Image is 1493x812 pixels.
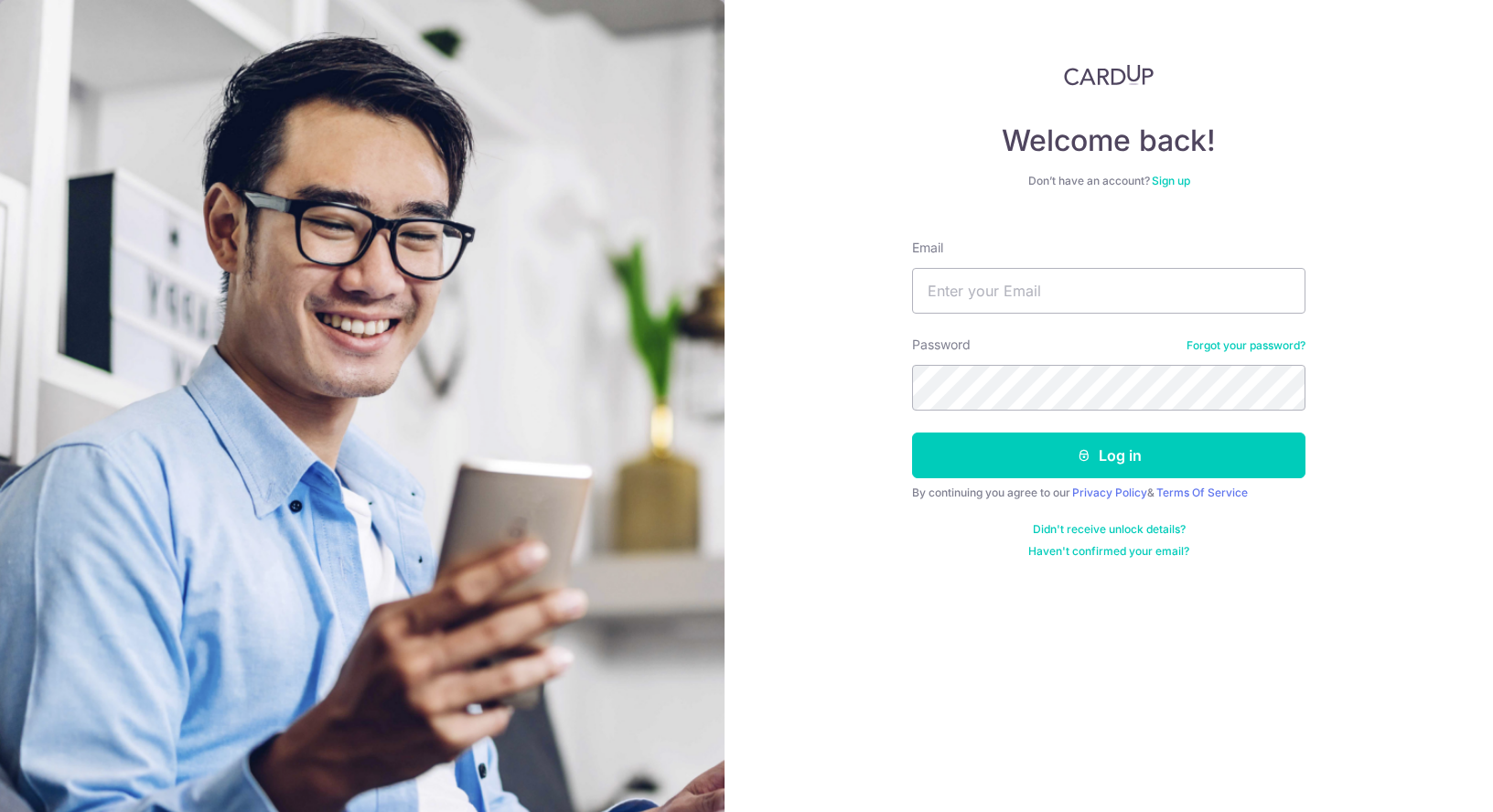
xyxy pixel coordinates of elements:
a: Haven't confirmed your email? [1028,544,1189,559]
a: Forgot your password? [1187,338,1305,353]
label: Email [912,239,943,257]
a: Sign up [1152,174,1190,187]
div: Don’t have an account? [912,174,1305,188]
h4: Welcome back! [912,123,1305,159]
label: Password [912,336,971,354]
div: By continuing you agree to our & [912,486,1305,500]
a: Didn't receive unlock details? [1033,522,1186,537]
input: Enter your Email [912,268,1305,314]
img: CardUp Logo [1064,64,1154,86]
a: Privacy Policy [1072,486,1147,499]
a: Terms Of Service [1156,486,1248,499]
button: Log in [912,433,1305,478]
